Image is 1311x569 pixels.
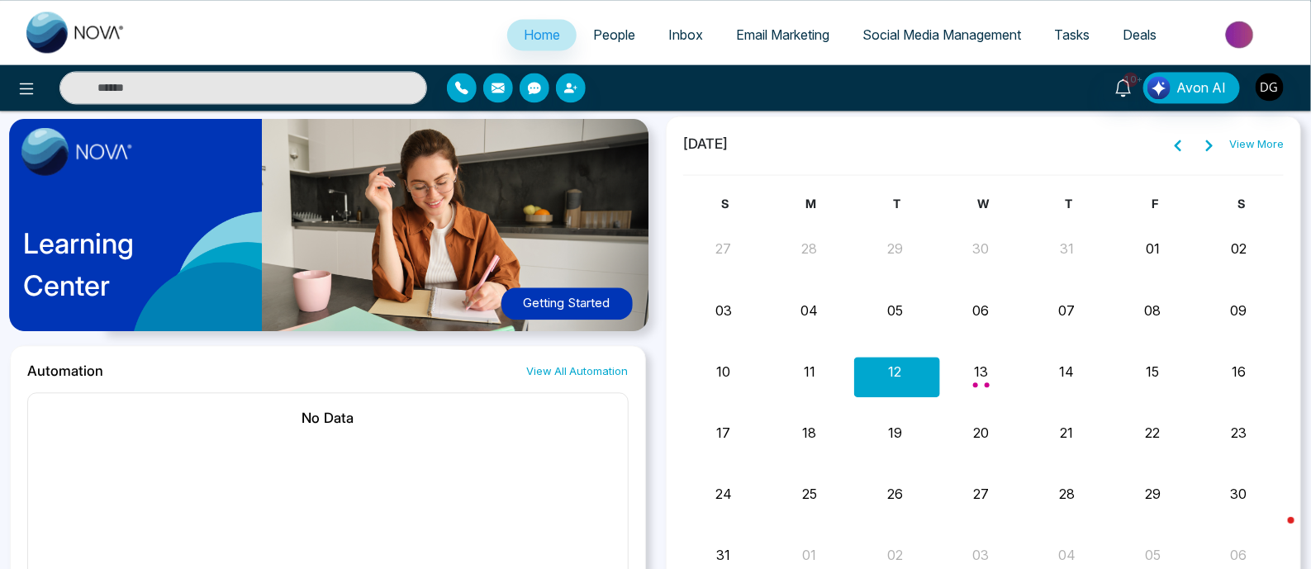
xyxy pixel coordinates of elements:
img: image [21,128,132,176]
button: 08 [1145,301,1161,320]
button: 10 [716,362,730,382]
span: M [806,197,817,211]
button: 05 [1145,545,1161,565]
button: 02 [1231,239,1247,258]
span: T [1066,197,1073,211]
span: Deals [1123,26,1157,43]
span: S [1237,197,1245,211]
a: View More [1229,136,1284,153]
button: 26 [887,484,903,504]
button: 02 [887,545,903,565]
span: Email Marketing [736,26,829,43]
button: Getting Started [501,287,633,320]
button: 24 [715,484,732,504]
button: 30 [973,239,990,258]
button: 29 [887,239,903,258]
button: 20 [973,423,989,443]
button: 06 [1230,545,1247,565]
button: 12 [889,362,902,382]
span: 10+ [1123,72,1138,87]
button: 04 [1058,545,1076,565]
a: 10+ [1104,72,1143,101]
button: 30 [1230,484,1247,504]
button: 03 [715,301,732,320]
button: 25 [802,484,817,504]
span: Home [524,26,560,43]
button: 06 [973,301,990,320]
button: 01 [802,545,816,565]
h2: No Data [45,410,611,426]
a: LearningCenterGetting Started [10,116,646,345]
a: Home [507,19,577,50]
img: home-learning-center.png [1,111,668,352]
span: W [977,197,989,211]
button: 03 [973,545,990,565]
a: Tasks [1038,19,1106,50]
button: 17 [716,423,730,443]
button: 15 [1147,362,1160,382]
button: 23 [1231,423,1247,443]
button: 05 [887,301,903,320]
span: Inbox [668,26,703,43]
span: Avon AI [1176,78,1226,97]
button: 14 [1060,362,1075,382]
a: Deals [1106,19,1173,50]
button: 29 [1145,484,1161,504]
button: 31 [1060,239,1074,258]
button: 11 [804,362,815,382]
button: 28 [801,239,817,258]
button: 28 [1059,484,1075,504]
button: 22 [1146,423,1161,443]
a: People [577,19,652,50]
button: 09 [1230,301,1247,320]
a: View All Automation [527,363,629,379]
button: 31 [716,545,730,565]
p: Learning Center [23,222,134,306]
button: 27 [715,239,731,258]
button: 04 [800,301,818,320]
button: 01 [1146,239,1160,258]
span: F [1152,197,1158,211]
a: Inbox [652,19,720,50]
img: Market-place.gif [1181,16,1301,53]
span: S [722,197,729,211]
button: 18 [802,423,816,443]
h2: Automation [27,363,103,379]
img: Lead Flow [1147,76,1171,99]
iframe: Intercom live chat [1255,513,1294,552]
span: T [894,197,901,211]
span: People [593,26,635,43]
span: Social Media Management [862,26,1021,43]
button: 21 [1061,423,1074,443]
span: Tasks [1054,26,1090,43]
a: Email Marketing [720,19,846,50]
button: 16 [1232,362,1246,382]
img: User Avatar [1256,73,1284,101]
button: 19 [888,423,902,443]
button: Avon AI [1143,72,1240,103]
a: Social Media Management [846,19,1038,50]
button: 27 [973,484,989,504]
button: 07 [1059,301,1076,320]
img: Nova CRM Logo [26,12,126,53]
span: [DATE] [683,134,729,155]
